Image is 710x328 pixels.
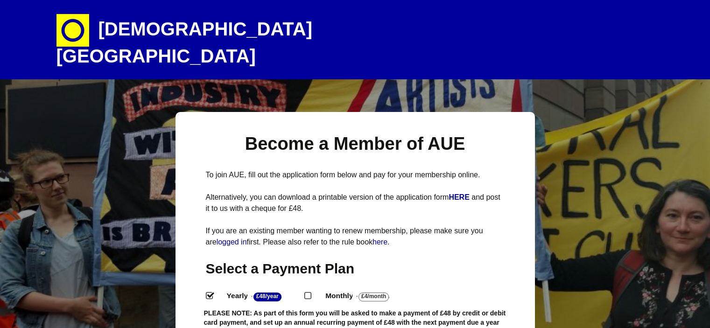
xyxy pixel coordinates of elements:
[449,193,471,201] a: HERE
[253,293,281,301] strong: £48/Year
[373,238,387,246] a: here
[217,238,247,246] a: logged in
[206,169,505,181] p: To join AUE, fill out the application form below and pay for your membership online.
[317,289,412,303] label: Monthly - .
[206,225,505,248] p: If you are an existing member wanting to renew membership, please make sure you are first. Please...
[218,289,305,303] label: Yearly - .
[56,14,89,47] img: circle-e1448293145835.png
[206,192,505,214] p: Alternatively, you can download a printable version of the application form and post it to us wit...
[206,261,355,276] span: Select a Payment Plan
[206,133,505,155] h1: Become a Member of AUE
[359,293,389,301] strong: £4/Month
[449,193,469,201] strong: HERE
